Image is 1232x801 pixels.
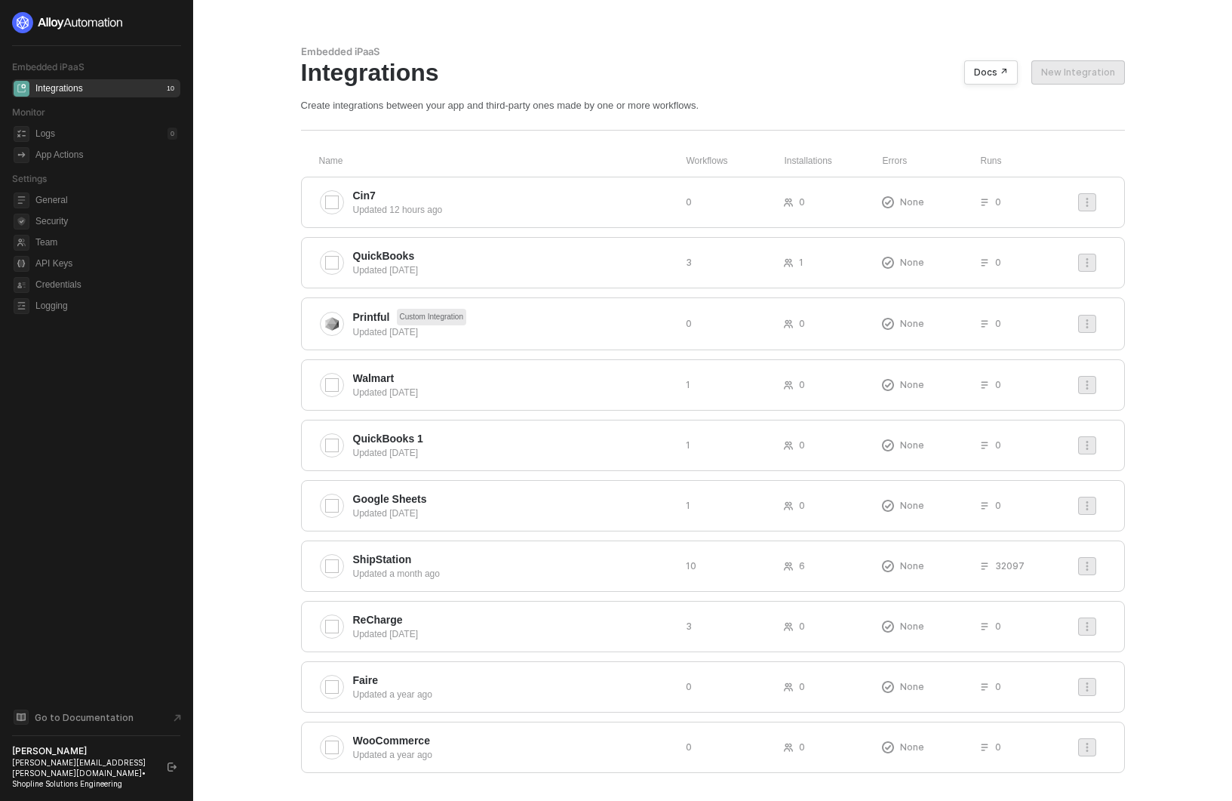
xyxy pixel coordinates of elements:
span: icon-exclamation [882,741,894,753]
span: Monitor [12,106,45,118]
span: icon-exclamation [882,500,894,512]
span: team [14,235,29,251]
span: icon-list [980,562,989,571]
img: integration-icon [325,680,339,694]
span: icon-list [980,258,989,267]
div: Name [319,155,687,168]
span: 0 [995,378,1001,391]
div: Updated [DATE] [353,263,674,277]
span: credentials [14,277,29,293]
img: integration-icon [325,317,339,331]
span: icon-users [784,198,793,207]
span: logging [14,298,29,314]
span: None [900,680,924,693]
img: integration-icon [325,196,339,209]
span: 0 [799,620,805,633]
span: icon-users [784,441,793,450]
span: 10 [686,559,696,572]
span: icon-users [784,562,793,571]
span: icon-exclamation [882,196,894,208]
button: New Integration [1031,60,1125,85]
span: 0 [799,317,805,330]
span: icon-exclamation [882,560,894,572]
div: Updated [DATE] [353,325,674,339]
span: Printful [353,310,390,325]
span: 0 [995,196,1001,208]
span: icon-users [784,380,793,390]
span: icon-exclamation [882,681,894,693]
span: api-key [14,256,29,272]
div: Embedded iPaaS [301,45,1125,58]
span: None [900,741,924,753]
span: 0 [995,680,1001,693]
span: 32097 [995,559,1025,572]
span: None [900,620,924,633]
span: icon-list [980,622,989,631]
span: Security [35,212,177,230]
div: 10 [164,82,177,94]
span: 0 [995,741,1001,753]
span: None [900,196,924,208]
span: Google Sheets [353,491,427,507]
div: Errors [883,155,981,168]
img: integration-icon [325,559,339,573]
span: 0 [686,741,692,753]
span: Team [35,233,177,251]
span: icon-list [980,380,989,390]
span: 0 [995,439,1001,451]
div: Updated 12 hours ago [353,203,674,217]
span: icon-exclamation [882,439,894,451]
span: Settings [12,173,47,184]
span: Go to Documentation [35,711,134,724]
div: Updated a year ago [353,688,674,701]
div: Updated [DATE] [353,507,674,520]
span: 6 [799,559,805,572]
span: icon-list [980,319,989,328]
span: Embedded iPaaS [12,61,84,72]
span: 0 [799,439,805,451]
span: 1 [686,378,690,391]
span: None [900,559,924,572]
span: 0 [686,680,692,693]
span: General [35,191,177,209]
span: Logging [35,297,177,315]
span: security [14,214,29,230]
span: 1 [686,499,690,512]
span: Custom Integration [397,309,467,325]
span: 0 [686,196,692,208]
span: general [14,193,29,208]
span: Cin7 [353,188,376,203]
span: 0 [799,680,805,693]
span: icon-app-actions [14,147,29,163]
div: Logs [35,128,55,140]
span: QuickBooks 1 [353,431,423,446]
div: Create integrations between your app and third-party ones made by one or more workflows. [301,99,1125,112]
span: 0 [995,317,1001,330]
div: Integrations [35,82,83,95]
div: Updated [DATE] [353,386,674,399]
span: ShipStation [353,552,412,567]
span: None [900,378,924,391]
div: Workflows [687,155,785,168]
span: 0 [799,741,805,753]
span: icon-list [980,441,989,450]
span: integrations [14,81,29,97]
div: Updated a month ago [353,567,674,581]
span: icon-list [980,198,989,207]
span: None [900,256,924,269]
span: icon-exclamation [882,257,894,269]
span: icon-list [980,501,989,510]
span: WooCommerce [353,733,430,748]
span: icon-exclamation [882,621,894,633]
span: icon-list [980,682,989,692]
span: None [900,499,924,512]
span: icon-exclamation [882,379,894,391]
img: integration-icon [325,499,339,513]
span: 0 [799,196,805,208]
span: icon-users [784,319,793,328]
span: ReCharge [353,612,403,627]
span: API Keys [35,254,177,273]
div: Updated a year ago [353,748,674,762]
div: Integrations [301,58,1125,87]
span: 3 [686,256,692,269]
